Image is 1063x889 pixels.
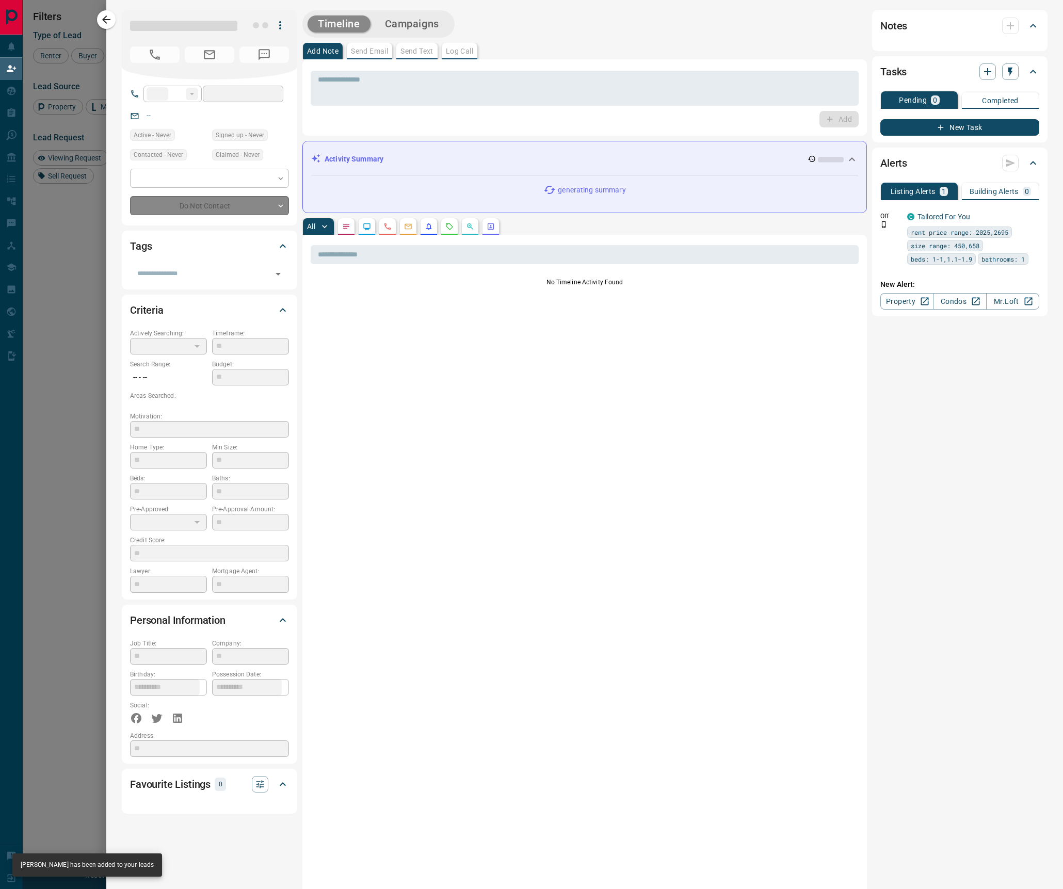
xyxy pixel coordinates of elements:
[130,391,289,400] p: Areas Searched:
[134,130,171,140] span: Active - Never
[130,46,180,63] span: No Number
[130,536,289,545] p: Credit Score:
[986,293,1039,310] a: Mr.Loft
[130,474,207,483] p: Beds:
[212,329,289,338] p: Timeframe:
[880,18,907,34] h2: Notes
[218,779,223,790] p: 0
[212,670,289,679] p: Possession Date:
[375,15,449,33] button: Campaigns
[981,254,1025,264] span: bathrooms: 1
[907,213,914,220] div: condos.ca
[239,46,289,63] span: No Number
[212,443,289,452] p: Min Size:
[880,13,1039,38] div: Notes
[130,679,200,696] input: Choose date
[942,188,946,195] p: 1
[891,188,936,195] p: Listing Alerts
[933,293,986,310] a: Condos
[880,59,1039,84] div: Tasks
[383,222,392,231] svg: Calls
[212,474,289,483] p: Baths:
[212,639,289,648] p: Company:
[880,279,1039,290] p: New Alert:
[404,222,412,231] svg: Emails
[216,150,260,160] span: Claimed - Never
[1025,188,1029,195] p: 0
[880,155,907,171] h2: Alerts
[130,701,207,710] p: Social:
[917,213,970,221] a: Tailored For You
[911,227,1008,237] span: rent price range: 2025,2695
[130,238,152,254] h2: Tags
[212,567,289,576] p: Mortgage Agent:
[466,222,474,231] svg: Opportunities
[130,412,289,421] p: Motivation:
[216,130,264,140] span: Signed up - Never
[130,505,207,514] p: Pre-Approved:
[982,97,1019,104] p: Completed
[311,150,858,169] div: Activity Summary
[130,329,207,338] p: Actively Searching:
[130,443,207,452] p: Home Type:
[880,119,1039,136] button: New Task
[130,360,207,369] p: Search Range:
[311,278,859,287] p: No Timeline Activity Found
[911,254,972,264] span: beds: 1-1,1.1-1.9
[880,63,907,80] h2: Tasks
[307,47,339,55] p: Add Note
[487,222,495,231] svg: Agent Actions
[147,111,151,120] a: --
[970,188,1019,195] p: Building Alerts
[325,154,383,165] p: Activity Summary
[271,267,285,281] button: Open
[130,670,207,679] p: Birthday:
[130,302,164,318] h2: Criteria
[21,856,154,874] div: [PERSON_NAME] has been added to your leads
[425,222,433,231] svg: Listing Alerts
[307,223,315,230] p: All
[130,298,289,322] div: Criteria
[880,221,888,228] svg: Push Notification Only
[880,151,1039,175] div: Alerts
[342,222,350,231] svg: Notes
[363,222,371,231] svg: Lead Browsing Activity
[130,731,289,740] p: Address:
[134,150,183,160] span: Contacted - Never
[130,369,207,386] p: -- - --
[880,212,901,221] p: Off
[212,505,289,514] p: Pre-Approval Amount:
[212,679,282,696] input: Choose date
[558,185,625,196] p: generating summary
[130,196,289,215] div: Do Not Contact
[130,612,226,628] h2: Personal Information
[185,46,234,63] span: No Email
[308,15,371,33] button: Timeline
[899,96,927,104] p: Pending
[445,222,454,231] svg: Requests
[130,772,289,797] div: Favourite Listings0
[130,567,207,576] p: Lawyer:
[130,776,211,793] h2: Favourite Listings
[130,608,289,633] div: Personal Information
[130,234,289,258] div: Tags
[911,240,979,251] span: size range: 450,658
[880,293,933,310] a: Property
[212,360,289,369] p: Budget:
[933,96,937,104] p: 0
[130,639,207,648] p: Job Title:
